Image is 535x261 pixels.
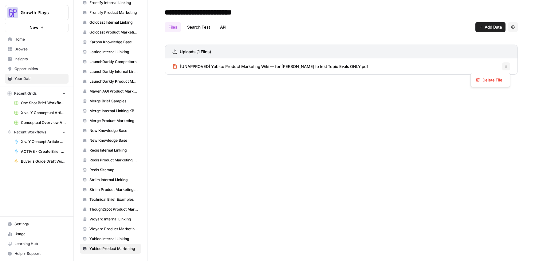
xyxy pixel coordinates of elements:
span: Redis Product Marketing Wiki [89,157,138,163]
a: Merge Product Marketing [80,116,141,126]
span: Vidyard Internal Linking [89,216,138,222]
button: Help + Support [5,249,69,259]
span: New Knowledge Base [89,138,138,143]
span: ThoughtSpot Product Marketing [89,207,138,212]
span: Delete File [482,77,502,83]
span: Yubico Product Marketing [89,246,138,251]
h3: Uploads (1 Files) [180,49,211,55]
a: Yubico Internal Linking [80,234,141,244]
a: Lattice Internal Linking [80,47,141,57]
span: X vs. Y Conceptual Articles [21,110,66,116]
a: Learning Hub [5,239,69,249]
span: New Knowledge Base [89,128,138,133]
a: Goldcast Internal Linking [80,18,141,27]
span: Add Data [485,24,502,30]
span: Karbon Knowledge Base [89,39,138,45]
a: Merge Brief Samples [80,96,141,106]
span: Growth Plays [21,10,58,16]
span: Goldcast Product Marketing Wiki [89,30,138,35]
a: New Knowledge Base [80,136,141,145]
a: Redis Sitemap [80,165,141,175]
span: One Shot Brief Workflow Grid [21,100,66,106]
span: LaunchDarkly Internal Linking [89,69,138,74]
span: Technical Brief Examples [89,197,138,202]
span: LaunchDarkly Product Marketing Wiki [89,79,138,84]
a: Uploads (1 Files) [172,45,211,58]
a: Usage [5,229,69,239]
span: Settings [14,221,66,227]
a: Redis Internal Linking [80,145,141,155]
a: LaunchDarkly Product Marketing Wiki [80,77,141,86]
button: Workspace: Growth Plays [5,5,69,20]
a: Redis Product Marketing Wiki [80,155,141,165]
span: Browse [14,46,66,52]
span: Goldcast Internal Linking [89,20,138,25]
a: Opportunities [5,64,69,74]
a: Files [165,22,181,32]
a: Settings [5,219,69,229]
span: Vidyard Product Marketing Wiki [89,226,138,232]
a: Technical Brief Examples [80,195,141,204]
span: Usage [14,231,66,237]
a: Merge Internal Linking KB [80,106,141,116]
a: Maven AGI Product Marketing Knowledge Base [80,86,141,96]
span: X v. Y Concept Article Generator [21,139,66,144]
a: Striim Internal Linking [80,175,141,185]
a: X vs. Y Conceptual Articles [11,108,69,118]
button: New [5,23,69,32]
span: Frontify Product Marketing [89,10,138,15]
span: Merge Product Marketing [89,118,138,124]
span: Merge Brief Samples [89,98,138,104]
a: LaunchDarkly Competitors [80,57,141,67]
span: Recent Workflows [14,129,46,135]
a: Striim Product Marketing Wiki [80,185,141,195]
span: LaunchDarkly Competitors [89,59,138,65]
a: API [216,22,230,32]
span: Buyer's Guide Draft Workflow [21,159,66,164]
a: ThoughtSpot Product Marketing [80,204,141,214]
span: ACTIVE - Create Brief Workflow [21,149,66,154]
a: [UNAPPROVED] Yubico Product Marketing Wiki — for [PERSON_NAME] to test Topic Evals ONLY.pdf [172,58,368,74]
a: Yubico Product Marketing [80,244,141,254]
a: X v. Y Concept Article Generator [11,137,69,147]
span: New [30,24,38,30]
a: Your Data [5,74,69,84]
a: Karbon Knowledge Base [80,37,141,47]
a: Vidyard Product Marketing Wiki [80,224,141,234]
a: ACTIVE - Create Brief Workflow [11,147,69,156]
span: Maven AGI Product Marketing Knowledge Base [89,89,138,94]
span: Opportunities [14,66,66,72]
span: Learning Hub [14,241,66,247]
span: Striim Internal Linking [89,177,138,183]
a: Browse [5,44,69,54]
span: Redis Sitemap [89,167,138,173]
span: Lattice Internal Linking [89,49,138,55]
a: New Knowledge Base [80,126,141,136]
span: [UNAPPROVED] Yubico Product Marketing Wiki — for [PERSON_NAME] to test Topic Evals ONLY.pdf [180,63,368,69]
img: Growth Plays Logo [7,7,18,18]
button: Recent Workflows [5,128,69,137]
a: Vidyard Internal Linking [80,214,141,224]
a: Frontify Product Marketing [80,8,141,18]
a: One Shot Brief Workflow Grid [11,98,69,108]
a: Search Test [183,22,214,32]
button: Recent Grids [5,89,69,98]
span: Your Data [14,76,66,81]
span: Conceptual Overview Article Grid [21,120,66,125]
a: Insights [5,54,69,64]
span: Striim Product Marketing Wiki [89,187,138,192]
a: Conceptual Overview Article Grid [11,118,69,128]
span: Merge Internal Linking KB [89,108,138,114]
span: Insights [14,56,66,62]
a: Home [5,34,69,44]
span: Redis Internal Linking [89,148,138,153]
span: Recent Grids [14,91,37,96]
a: Goldcast Product Marketing Wiki [80,27,141,37]
a: LaunchDarkly Internal Linking [80,67,141,77]
a: Buyer's Guide Draft Workflow [11,156,69,166]
span: Home [14,37,66,42]
button: Add Data [475,22,505,32]
span: Help + Support [14,251,66,256]
span: Yubico Internal Linking [89,236,138,242]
